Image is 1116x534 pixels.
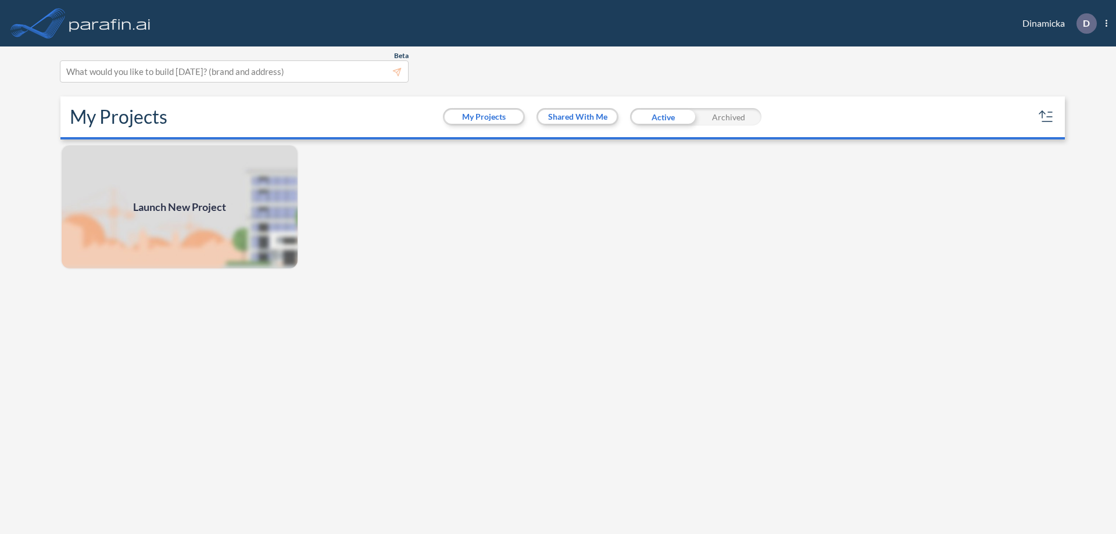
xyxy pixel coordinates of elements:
[60,144,299,270] a: Launch New Project
[133,199,226,215] span: Launch New Project
[445,110,523,124] button: My Projects
[67,12,153,35] img: logo
[70,106,167,128] h2: My Projects
[630,108,696,126] div: Active
[1005,13,1107,34] div: Dinamicka
[538,110,617,124] button: Shared With Me
[60,144,299,270] img: add
[1037,107,1056,126] button: sort
[696,108,761,126] div: Archived
[1083,18,1090,28] p: D
[394,51,409,60] span: Beta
